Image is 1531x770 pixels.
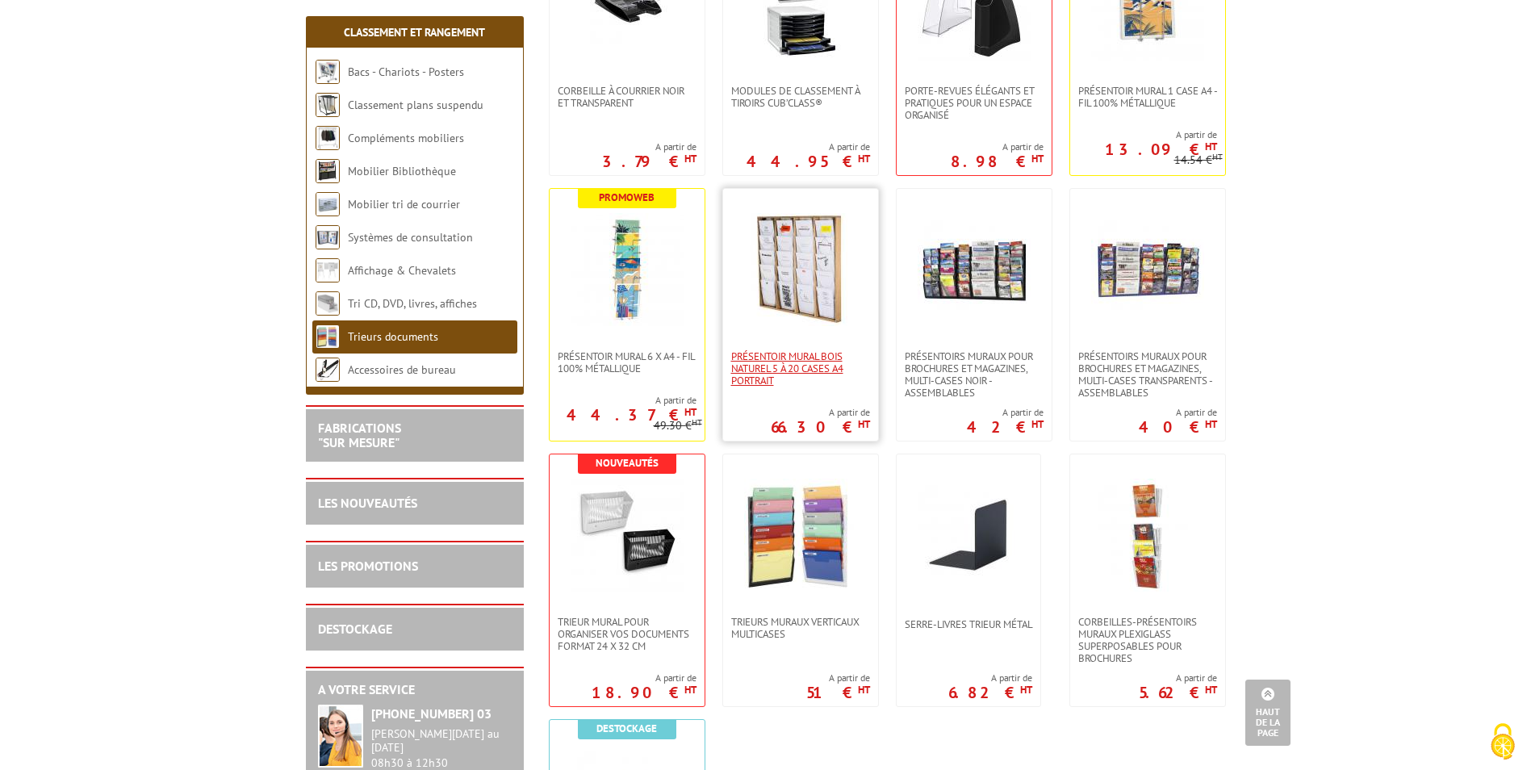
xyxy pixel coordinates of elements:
b: Promoweb [599,190,655,204]
a: Accessoires de bureau [348,362,456,377]
a: Affichage & Chevalets [348,263,456,278]
sup: HT [1205,140,1217,153]
span: A partir de [948,672,1032,684]
img: Mobilier Bibliothèque [316,159,340,183]
span: A partir de [771,406,870,419]
sup: HT [684,683,696,697]
strong: [PHONE_NUMBER] 03 [371,705,492,722]
span: Trieurs muraux verticaux multicases [731,616,870,640]
p: 13.09 € [1105,144,1217,154]
img: widget-service.jpg [318,705,363,768]
sup: HT [1020,683,1032,697]
span: A partir de [602,140,696,153]
img: Bacs - Chariots - Posters [316,60,340,84]
p: 8.98 € [951,157,1044,166]
span: PRÉSENTOIRS MURAUX POUR BROCHURES ET MAGAZINES, MULTI-CASES NOIR - ASSEMBLABLES [905,350,1044,399]
span: A partir de [1139,672,1217,684]
sup: HT [858,417,870,431]
a: Tri CD, DVD, livres, affiches [348,296,477,311]
span: A partir de [951,140,1044,153]
img: Présentoir mural 6 x A4 - Fil 100% métallique [571,213,684,326]
span: Serre-livres trieur métal [905,618,1032,630]
span: A partir de [1139,406,1217,419]
span: A partir de [592,672,696,684]
a: Haut de la page [1245,680,1290,746]
sup: HT [1212,151,1223,162]
p: 40 € [1139,422,1217,432]
span: Présentoir mural 6 x A4 - Fil 100% métallique [558,350,696,375]
img: PRÉSENTOIRS MURAUX POUR BROCHURES ET MAGAZINES, MULTI-CASES NOIR - ASSEMBLABLES [918,213,1031,326]
span: PRÉSENTOIRS MURAUX POUR BROCHURES ET MAGAZINES, MULTI-CASES TRANSPARENTS - ASSEMBLABLES [1078,350,1217,399]
a: Trieur Mural pour organiser vos documents format 24 x 32 cm [550,616,705,652]
a: DESTOCKAGE [318,621,392,637]
b: Nouveautés [596,456,659,470]
span: Corbeille à courrier noir et transparent [558,85,696,109]
a: Trieurs documents [348,329,438,344]
a: LES NOUVEAUTÉS [318,495,417,511]
sup: HT [1205,683,1217,697]
span: Présentoir mural 1 case A4 - Fil 100% métallique [1078,85,1217,109]
a: Porte-revues élégants et pratiques pour un espace organisé [897,85,1052,121]
div: [PERSON_NAME][DATE] au [DATE] [371,727,512,755]
a: Présentoir mural 6 x A4 - Fil 100% métallique [550,350,705,375]
a: LES PROMOTIONS [318,558,418,574]
img: Corbeilles-Présentoirs muraux plexiglass superposables pour brochures [1091,479,1204,592]
img: Trieurs documents [316,324,340,349]
a: Trieurs muraux verticaux multicases [723,616,878,640]
img: Affichage & Chevalets [316,258,340,282]
a: PRÉSENTOIRS MURAUX POUR BROCHURES ET MAGAZINES, MULTI-CASES NOIR - ASSEMBLABLES [897,350,1052,399]
img: Présentoir Mural Bois naturel 5 à 20 cases A4 Portrait [744,213,857,326]
span: A partir de [806,672,870,684]
p: 18.90 € [592,688,696,697]
span: Trieur Mural pour organiser vos documents format 24 x 32 cm [558,616,696,652]
p: 66.30 € [771,422,870,432]
span: A partir de [967,406,1044,419]
img: Compléments mobiliers [316,126,340,150]
p: 5.62 € [1139,688,1217,697]
p: 49.30 € [654,420,702,432]
img: Tri CD, DVD, livres, affiches [316,291,340,316]
p: 51 € [806,688,870,697]
a: Bacs - Chariots - Posters [348,65,464,79]
span: Modules de classement à tiroirs Cub’Class® [731,85,870,109]
p: 44.37 € [567,410,696,420]
img: Cookies (fenêtre modale) [1483,722,1523,762]
img: Mobilier tri de courrier [316,192,340,216]
a: Corbeilles-Présentoirs muraux plexiglass superposables pour brochures [1070,616,1225,664]
img: Trieur Mural pour organiser vos documents format 24 x 32 cm [571,479,684,592]
a: PRÉSENTOIRS MURAUX POUR BROCHURES ET MAGAZINES, MULTI-CASES TRANSPARENTS - ASSEMBLABLES [1070,350,1225,399]
span: Corbeilles-Présentoirs muraux plexiglass superposables pour brochures [1078,616,1217,664]
a: Corbeille à courrier noir et transparent [550,85,705,109]
span: A partir de [747,140,870,153]
a: Compléments mobiliers [348,131,464,145]
img: Classement plans suspendu [316,93,340,117]
a: Classement et Rangement [344,25,485,40]
span: Porte-revues élégants et pratiques pour un espace organisé [905,85,1044,121]
span: A partir de [1070,128,1217,141]
a: Classement plans suspendu [348,98,483,112]
p: 44.95 € [747,157,870,166]
h2: A votre service [318,683,512,697]
a: Systèmes de consultation [348,230,473,245]
a: Mobilier Bibliothèque [348,164,456,178]
p: 14.54 € [1174,154,1223,166]
img: Trieurs muraux verticaux multicases [744,479,857,592]
a: Présentoir Mural Bois naturel 5 à 20 cases A4 Portrait [723,350,878,387]
p: 42 € [967,422,1044,432]
img: Accessoires de bureau [316,358,340,382]
span: Présentoir Mural Bois naturel 5 à 20 cases A4 Portrait [731,350,870,387]
button: Cookies (fenêtre modale) [1475,715,1531,770]
p: 3.79 € [602,157,696,166]
b: Destockage [596,722,657,735]
a: Présentoir mural 1 case A4 - Fil 100% métallique [1070,85,1225,109]
a: FABRICATIONS"Sur Mesure" [318,420,401,450]
sup: HT [1031,417,1044,431]
sup: HT [858,152,870,165]
sup: HT [1031,152,1044,165]
a: Mobilier tri de courrier [348,197,460,211]
img: PRÉSENTOIRS MURAUX POUR BROCHURES ET MAGAZINES, MULTI-CASES TRANSPARENTS - ASSEMBLABLES [1091,213,1204,326]
span: A partir de [550,394,696,407]
p: 6.82 € [948,688,1032,697]
sup: HT [858,683,870,697]
sup: HT [684,152,696,165]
